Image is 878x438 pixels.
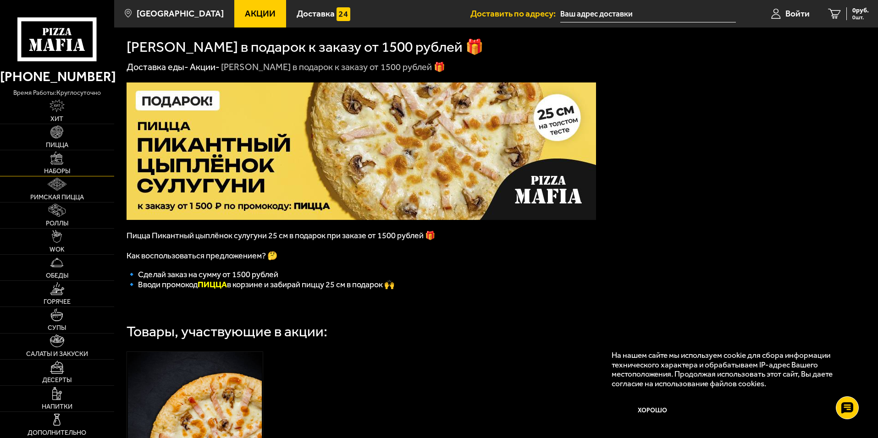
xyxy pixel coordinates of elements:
[50,246,65,253] span: WOK
[127,279,394,290] span: 🔹 Вводи промокод в корзине и забирай пиццу 25 см в подарок 🙌
[28,430,86,436] span: Дополнительно
[127,251,277,261] span: Как воспользоваться предложением? 🤔
[127,61,188,72] a: Доставка еды-
[127,230,435,241] span: Пицца Пикантный цыплёнок сулугуни 25 см в подарок при заказе от 1500 рублей 🎁
[852,7,869,14] span: 0 руб.
[44,299,71,305] span: Горячее
[46,220,68,227] span: Роллы
[127,269,278,279] span: 🔹 Сделай заказ на сумму от 1500 рублей
[852,15,869,20] span: 0 шт.
[612,397,694,425] button: Хорошо
[30,194,84,201] span: Римская пицца
[42,404,72,410] span: Напитки
[137,9,224,18] span: [GEOGRAPHIC_DATA]
[198,279,227,290] b: ПИЦЦА
[127,324,327,339] div: Товары, участвующие в акции:
[190,61,220,72] a: Акции-
[48,325,66,331] span: Супы
[560,5,736,22] input: Ваш адрес доставки
[612,350,851,389] p: На нашем сайте мы используем cookie для сбора информации технического характера и обрабатываем IP...
[297,9,335,18] span: Доставка
[245,9,276,18] span: Акции
[26,351,88,357] span: Салаты и закуски
[50,116,63,122] span: Хит
[337,7,350,21] img: 15daf4d41897b9f0e9f617042186c801.svg
[127,40,484,55] h1: [PERSON_NAME] в подарок к заказу от 1500 рублей 🎁
[46,142,68,148] span: Пицца
[44,168,70,175] span: Наборы
[46,273,68,279] span: Обеды
[785,9,810,18] span: Войти
[221,61,445,73] div: [PERSON_NAME] в подарок к заказу от 1500 рублей 🎁
[470,9,560,18] span: Доставить по адресу:
[42,377,72,383] span: Десерты
[127,82,596,220] img: 1024x1024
